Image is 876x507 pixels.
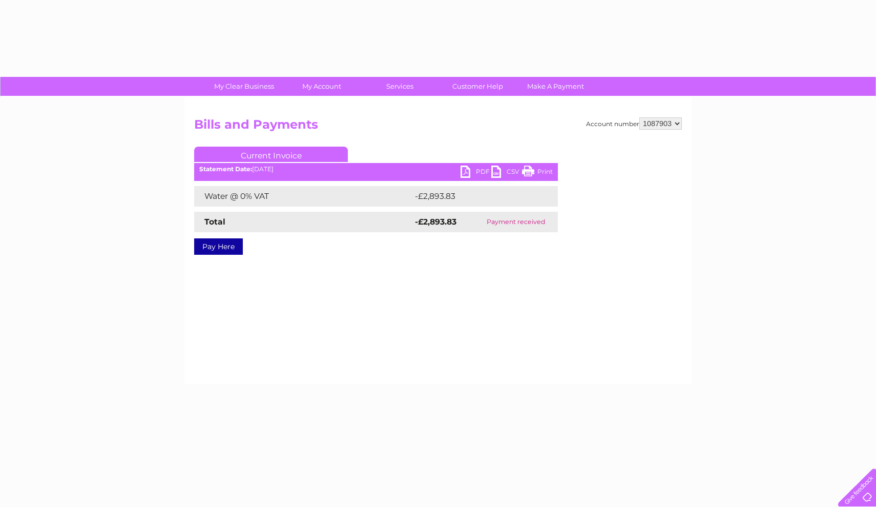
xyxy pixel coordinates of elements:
[474,212,558,232] td: Payment received
[194,238,243,255] a: Pay Here
[358,77,442,96] a: Services
[461,166,491,180] a: PDF
[194,147,348,162] a: Current Invoice
[202,77,286,96] a: My Clear Business
[194,117,682,137] h2: Bills and Payments
[412,186,543,207] td: -£2,893.83
[194,186,412,207] td: Water @ 0% VAT
[204,217,225,227] strong: Total
[586,117,682,130] div: Account number
[199,165,252,173] b: Statement Date:
[435,77,520,96] a: Customer Help
[415,217,456,227] strong: -£2,893.83
[194,166,558,173] div: [DATE]
[280,77,364,96] a: My Account
[513,77,598,96] a: Make A Payment
[491,166,522,180] a: CSV
[522,166,553,180] a: Print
